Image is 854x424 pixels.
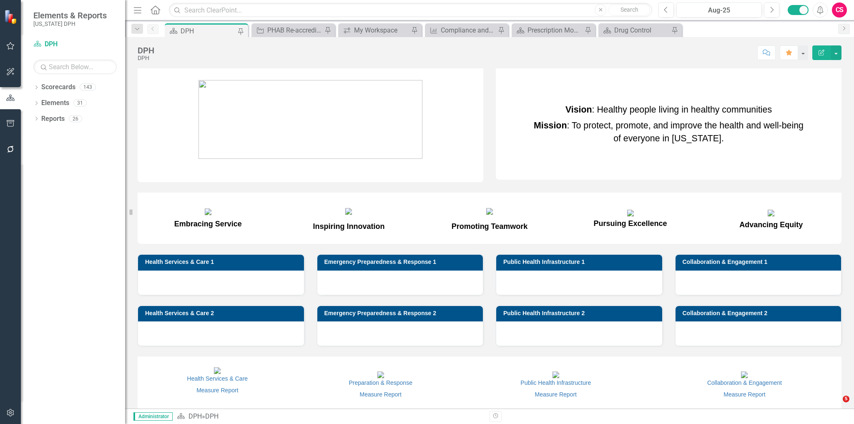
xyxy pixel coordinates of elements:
[441,25,496,35] div: Compliance and Monitoring
[80,84,96,91] div: 143
[133,412,173,421] span: Administrator
[138,46,154,55] div: DPH
[345,208,352,215] img: mceclip10.png
[527,25,583,35] div: Prescription Monitoring
[594,208,667,228] span: Pursuing Excellence
[41,114,65,124] a: Reports
[145,259,300,265] h3: Health Services & Care 1
[683,310,837,316] h3: Collaboration & Engagement 2
[520,371,591,386] a: Public Health Infrastructure
[739,208,803,229] span: Advancing Equity
[354,25,409,35] div: My Workspace
[324,310,479,316] h3: Emergency Preparedness & Response 2
[214,367,221,374] img: mceclip5.png
[4,10,19,24] img: ClearPoint Strategy
[452,222,528,231] span: Promoting Teamwork
[676,3,762,18] button: Aug-25
[174,220,242,228] span: Embracing Service
[600,25,669,35] a: Drug Control
[324,259,479,265] h3: Emergency Preparedness & Response 1
[188,412,202,420] a: DPH
[843,396,849,402] span: 5
[534,120,567,130] strong: Mission
[768,210,774,216] img: mceclip13.png
[187,375,248,382] a: Health Services & Care
[177,412,483,421] div: »
[41,98,69,108] a: Elements
[349,371,412,386] a: Preparation & Response
[707,371,782,386] a: Collaboration & Engagement
[620,6,638,13] span: Search
[196,387,238,394] a: Measure Report
[205,208,211,215] img: mceclip9.png
[33,20,107,27] small: [US_STATE] DPH
[723,391,765,398] a: Measure Report
[205,412,219,420] div: DPH
[145,310,300,316] h3: Health Services & Care 2
[535,391,577,398] a: Measure Report
[565,105,592,115] strong: Vision
[138,55,154,61] div: DPH
[377,371,384,378] img: mceclip6.png
[679,5,759,15] div: Aug-25
[614,25,669,35] div: Drug Control
[826,396,846,416] iframe: Intercom live chat
[41,83,75,92] a: Scorecards
[741,371,748,378] img: mceclip8.png
[33,40,117,49] a: DPH
[73,100,87,107] div: 31
[313,222,384,231] span: Inspiring Innovation
[69,115,82,122] div: 26
[627,210,634,216] img: mceclip12.png
[683,259,837,265] h3: Collaboration & Engagement 1
[181,26,236,36] div: DPH
[359,391,401,398] a: Measure Report
[427,25,496,35] a: Compliance and Monitoring
[565,105,772,115] span: : Healthy people living in healthy communities
[503,310,658,316] h3: Public Health Infrastructure 2
[534,120,804,143] span: : To protect, promote, and improve the health and well-being of everyone in [US_STATE].
[254,25,322,35] a: PHAB Re-accreditation Readiness Assessment
[340,25,409,35] a: My Workspace
[832,3,847,18] button: CS
[33,60,117,74] input: Search Below...
[267,25,322,35] div: PHAB Re-accreditation Readiness Assessment
[608,4,650,16] button: Search
[486,208,493,215] img: mceclip11.png
[169,3,652,18] input: Search ClearPoint...
[503,259,658,265] h3: Public Health Infrastructure 1
[514,25,583,35] a: Prescription Monitoring
[33,10,107,20] span: Elements & Reports
[553,371,559,378] img: mceclip7.png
